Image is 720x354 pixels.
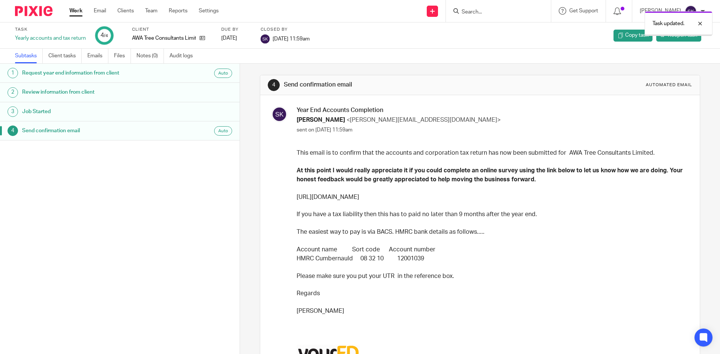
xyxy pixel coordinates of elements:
label: Closed by [261,27,310,33]
p: Please make sure you put your UTR in the reference box. [297,272,686,281]
p: HMRC Cumbernauld 08 32 10 12001039 [297,254,686,263]
a: Settings [199,7,219,15]
p: [PERSON_NAME] [297,307,686,315]
div: 1 [7,68,18,78]
img: svg%3E [261,34,270,43]
div: 4 [268,79,280,91]
span: [PERSON_NAME] [297,117,345,123]
label: Due by [221,27,251,33]
a: Emails [87,49,108,63]
a: Client tasks [48,49,82,63]
a: Team [145,7,157,15]
div: 4 [7,125,18,136]
h1: Job Started [22,106,162,117]
label: Client [132,27,212,33]
a: Email [94,7,106,15]
div: Automated email [646,82,692,88]
a: Reports [169,7,187,15]
img: svg%3E [685,5,697,17]
div: 3 [7,106,18,117]
a: Subtasks [15,49,43,63]
p: AWA Tree Consultants Limited [132,34,196,42]
label: Task [15,27,86,33]
a: Clients [117,7,134,15]
span: <[PERSON_NAME][EMAIL_ADDRESS][DOMAIN_NAME]> [346,117,501,123]
p: The easiest way to pay is via BACS. HMRC bank details as follows..... [297,228,686,236]
a: Files [114,49,131,63]
img: svg%3E [271,106,287,122]
p: If you have a tax liability then this has to paid no later than 9 months after the year end. [297,210,686,219]
h3: Year End Accounts Completion [297,106,686,114]
div: Auto [214,69,232,78]
div: 4 [100,31,108,40]
h1: Request year end information from client [22,67,162,79]
a: Work [69,7,82,15]
h1: Send confirmation email [284,81,496,89]
div: 2 [7,87,18,98]
span: [DATE] 11:59am [273,36,310,41]
div: Yearly accounts and tax return [15,34,86,42]
p: Regards [297,289,686,298]
span: sent on [DATE] 11:59am [297,127,352,133]
p: Task updated. [652,20,684,27]
p: This email is to confirm that the accounts and corporation tax return has now been submitted for ... [297,149,686,157]
h1: Review information from client [22,87,162,98]
small: /4 [104,34,108,38]
strong: At this point I would really appreciate it if you could complete an online survey using the link ... [297,167,683,182]
a: [URL][DOMAIN_NAME] [297,194,359,200]
h1: Send confirmation email [22,125,162,136]
p: Account name Sort code Account number [297,245,686,254]
div: Auto [214,126,232,136]
a: Audit logs [169,49,198,63]
a: Notes (0) [136,49,164,63]
div: [DATE] [221,34,251,42]
img: Pixie [15,6,52,16]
